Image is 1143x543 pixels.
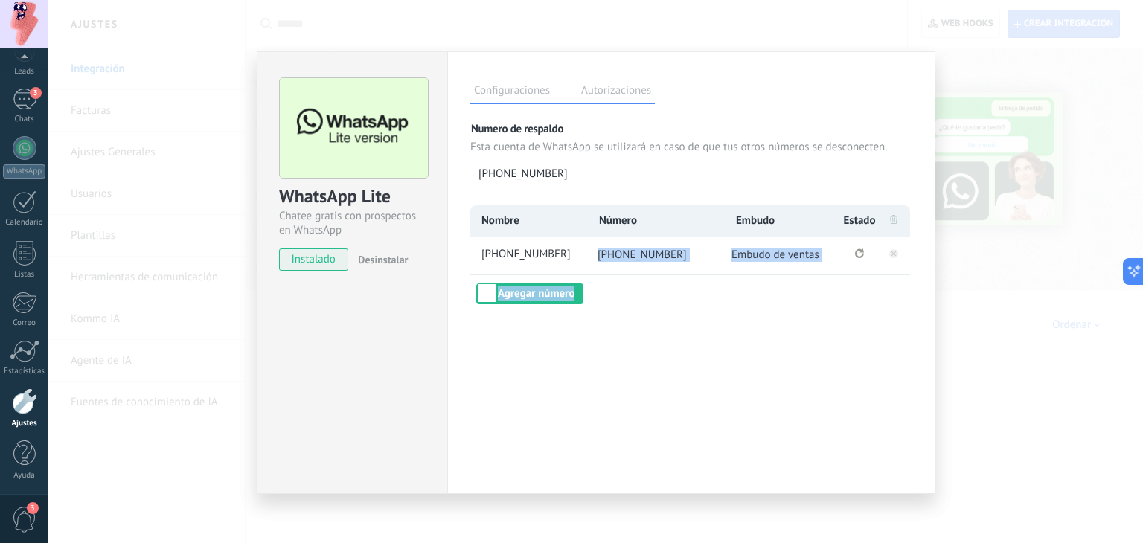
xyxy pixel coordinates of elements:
span: instalado [280,248,348,271]
span: +57 318 3662949 [478,247,586,263]
li: Se ha perdido la conexión. Pulse para volver a conectarse. [841,237,878,274]
div: Ajustes [3,419,46,428]
div: Chats [3,115,46,124]
span: Número [599,213,637,228]
span: Embudo [736,213,775,228]
div: WhatsApp Lite [279,184,426,209]
span: 3 [30,87,42,99]
img: logo_main.png [280,78,428,179]
div: WhatsApp [3,164,45,179]
div: Estadísticas [3,367,46,376]
span: Embudo de ventas [731,248,819,262]
span: [PHONE_NUMBER] [598,248,687,262]
p: Esta cuenta de WhatsApp se utilizará en caso de que tus otros números se desconecten. [470,140,912,154]
button: [PHONE_NUMBER] [470,161,635,187]
div: Chatee gratis con prospectos en WhatsApp [279,209,426,237]
span: Estado [844,213,876,228]
div: Ayuda [3,471,46,481]
span: Nombre [481,213,519,228]
label: Configuraciones [470,82,554,103]
p: Numero de respaldo [470,122,912,136]
span: Desinstalar [358,253,408,266]
button: Desinstalar [352,248,408,271]
div: Correo [3,318,46,328]
div: Calendario [3,218,46,228]
span: 3 [27,502,39,514]
div: Leads [3,67,46,77]
span: [PHONE_NUMBER] [478,167,568,181]
button: Agregar número [476,283,583,304]
div: Listas [3,270,46,280]
label: Autorizaciones [577,82,655,103]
